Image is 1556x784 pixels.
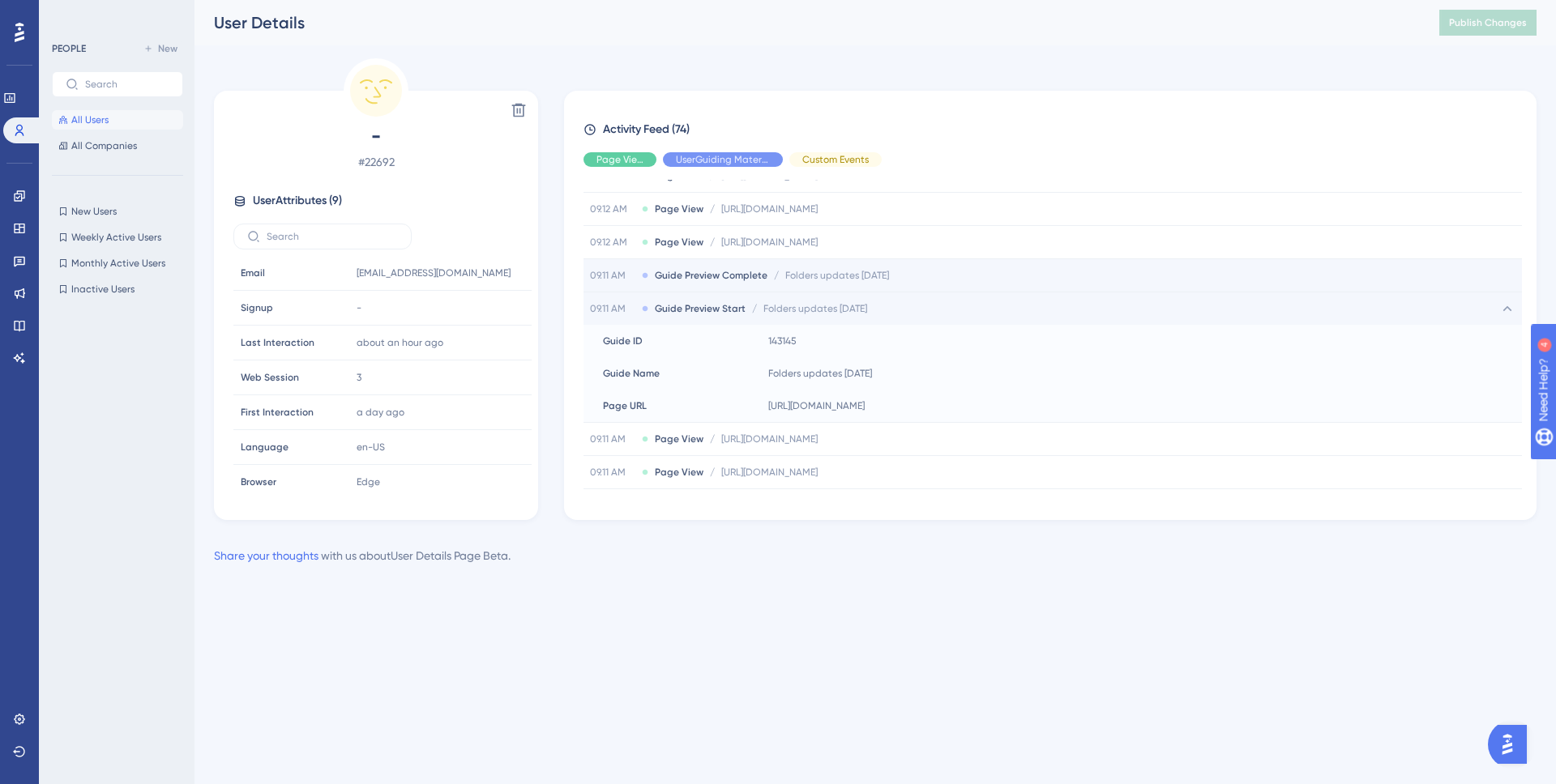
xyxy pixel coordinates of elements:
[603,367,660,380] span: Guide Name
[1488,720,1537,769] iframe: UserGuiding AI Assistant Launcher
[52,228,183,247] button: Weekly Active Users
[233,123,519,149] span: -
[357,337,443,348] time: about an hour ago
[655,432,703,445] span: Page View
[113,8,118,21] div: 4
[241,301,273,314] span: Signup
[768,334,797,347] span: 143145
[721,466,818,479] span: [URL][DOMAIN_NAME]
[590,236,635,249] span: 09.12 AM
[590,432,635,445] span: 09.11 AM
[721,202,818,215] span: [URL][DOMAIN_NAME]
[802,153,869,166] span: Custom Events
[655,269,767,282] span: Guide Preview Complete
[241,475,276,488] span: Browser
[241,441,289,454] span: Language
[71,283,135,296] span: Inactive Users
[590,202,635,215] span: 09.12 AM
[603,399,647,412] span: Page URL
[655,302,746,315] span: Guide Preview Start
[655,236,703,249] span: Page View
[785,269,889,282] span: Folders updates [DATE]
[676,153,770,166] span: UserGuiding Material
[214,549,318,562] a: Share your thoughts
[52,136,183,156] button: All Companies
[241,406,314,419] span: First Interaction
[38,4,101,23] span: Need Help?
[603,334,643,347] span: Guide ID
[590,269,635,282] span: 09.11 AM
[710,432,715,445] span: /
[1439,10,1537,36] button: Publish Changes
[710,236,715,249] span: /
[357,475,380,488] span: Edge
[233,152,519,172] span: # 22692
[241,336,314,349] span: Last Interaction
[241,266,265,279] span: Email
[768,367,872,380] span: Folders updates [DATE]
[596,153,643,166] span: Page View
[71,231,161,244] span: Weekly Active Users
[52,42,86,55] div: PEOPLE
[71,205,117,218] span: New Users
[158,42,177,55] span: New
[214,546,511,565] div: with us about User Details Page Beta .
[590,302,635,315] span: 09.11 AM
[71,139,137,152] span: All Companies
[721,236,818,249] span: [URL][DOMAIN_NAME]
[710,466,715,479] span: /
[85,79,169,90] input: Search
[52,254,183,273] button: Monthly Active Users
[768,399,865,412] span: [URL][DOMAIN_NAME]
[52,202,183,221] button: New Users
[138,39,183,58] button: New
[774,269,779,282] span: /
[357,407,404,418] time: a day ago
[71,257,165,270] span: Monthly Active Users
[357,266,511,279] span: [EMAIL_ADDRESS][DOMAIN_NAME]
[357,371,361,384] span: 3
[52,279,183,299] button: Inactive Users
[721,432,818,445] span: [URL][DOMAIN_NAME]
[357,301,361,314] span: -
[655,466,703,479] span: Page View
[241,371,299,384] span: Web Session
[1449,16,1527,29] span: Publish Changes
[71,113,109,126] span: All Users
[763,302,867,315] span: Folders updates [DATE]
[253,191,342,211] span: User Attributes ( 9 )
[710,202,715,215] span: /
[52,110,183,130] button: All Users
[752,302,757,315] span: /
[267,231,398,242] input: Search
[357,441,385,454] span: en-US
[590,466,635,479] span: 09.11 AM
[655,202,703,215] span: Page View
[214,11,1399,34] div: User Details
[603,120,690,139] span: Activity Feed (74)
